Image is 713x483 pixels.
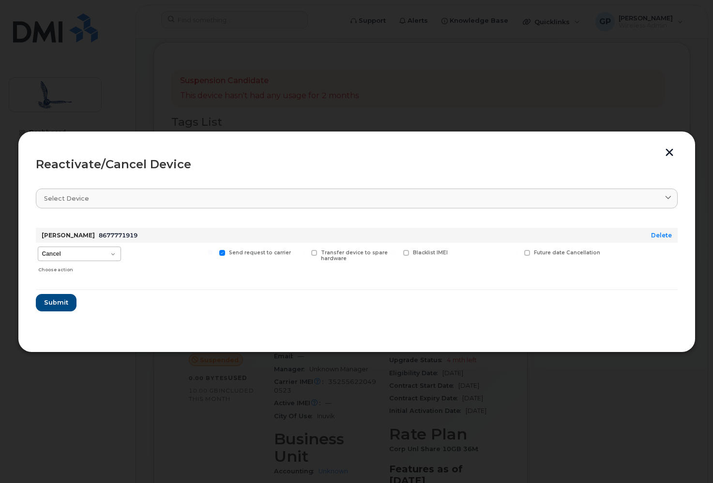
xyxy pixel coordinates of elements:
[534,249,600,256] span: Future date Cancellation
[513,250,517,255] input: Future date Cancellation
[99,232,137,239] span: 8677771919
[392,250,396,255] input: Blacklist IMEI
[413,249,448,256] span: Blacklist IMEI
[671,441,706,476] iframe: Messenger Launcher
[36,159,678,170] div: Reactivate/Cancel Device
[208,250,212,255] input: Send request to carrier
[321,249,388,262] span: Transfer device to spare hardware
[300,250,304,255] input: Transfer device to spare hardware
[651,232,672,239] a: Delete
[229,249,291,256] span: Send request to carrier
